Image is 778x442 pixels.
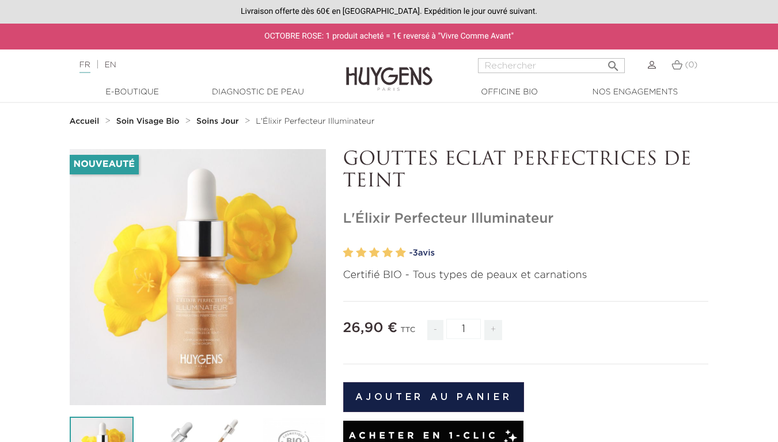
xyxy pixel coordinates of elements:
[427,320,443,340] span: -
[343,211,709,227] h1: L'Élixir Perfecteur Illuminateur
[74,58,316,72] div: |
[75,86,190,98] a: E-Boutique
[70,117,100,125] strong: Accueil
[382,245,393,261] label: 4
[70,117,102,126] a: Accueil
[70,155,139,174] li: Nouveauté
[343,382,525,412] button: Ajouter au panier
[484,320,503,340] span: +
[478,58,625,73] input: Rechercher
[256,117,374,126] a: L'Élixir Perfecteur Illuminateur
[685,61,697,69] span: (0)
[356,245,366,261] label: 2
[200,86,316,98] a: Diagnostic de peau
[196,117,241,126] a: Soins Jour
[116,117,183,126] a: Soin Visage Bio
[343,245,354,261] label: 1
[578,86,693,98] a: Nos engagements
[104,61,116,69] a: EN
[446,319,481,339] input: Quantité
[343,149,709,193] p: GOUTTES ECLAT PERFECTRICES DE TEINT
[369,245,379,261] label: 3
[452,86,567,98] a: Officine Bio
[396,245,406,261] label: 5
[343,268,709,283] p: Certifié BIO - Tous types de peaux et carnations
[346,48,432,93] img: Huygens
[412,249,418,257] span: 3
[603,55,624,70] button: 
[343,321,398,335] span: 26,90 €
[400,318,415,349] div: TTC
[606,56,620,70] i: 
[116,117,180,125] strong: Soin Visage Bio
[79,61,90,73] a: FR
[196,117,239,125] strong: Soins Jour
[409,245,709,262] a: -3avis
